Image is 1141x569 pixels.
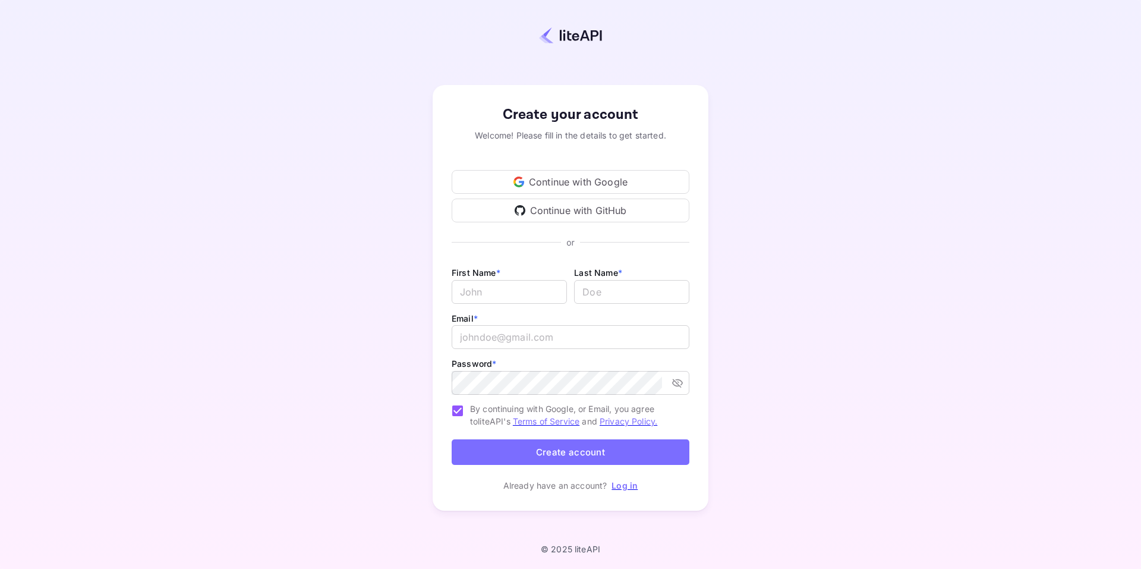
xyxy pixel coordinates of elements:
[612,480,638,491] a: Log in
[452,268,500,278] label: First Name
[600,416,657,426] a: Privacy Policy.
[574,268,622,278] label: Last Name
[667,372,688,394] button: toggle password visibility
[452,104,689,125] div: Create your account
[452,359,496,369] label: Password
[470,403,680,427] span: By continuing with Google, or Email, you agree to liteAPI's and
[452,280,567,304] input: John
[513,416,579,426] a: Terms of Service
[452,439,689,465] button: Create account
[452,170,689,194] div: Continue with Google
[452,313,478,323] label: Email
[541,544,600,554] p: © 2025 liteAPI
[452,129,689,142] div: Welcome! Please fill in the details to get started.
[574,280,689,304] input: Doe
[503,479,607,492] p: Already have an account?
[452,325,689,349] input: johndoe@gmail.com
[452,199,689,222] div: Continue with GitHub
[539,27,602,44] img: liteapi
